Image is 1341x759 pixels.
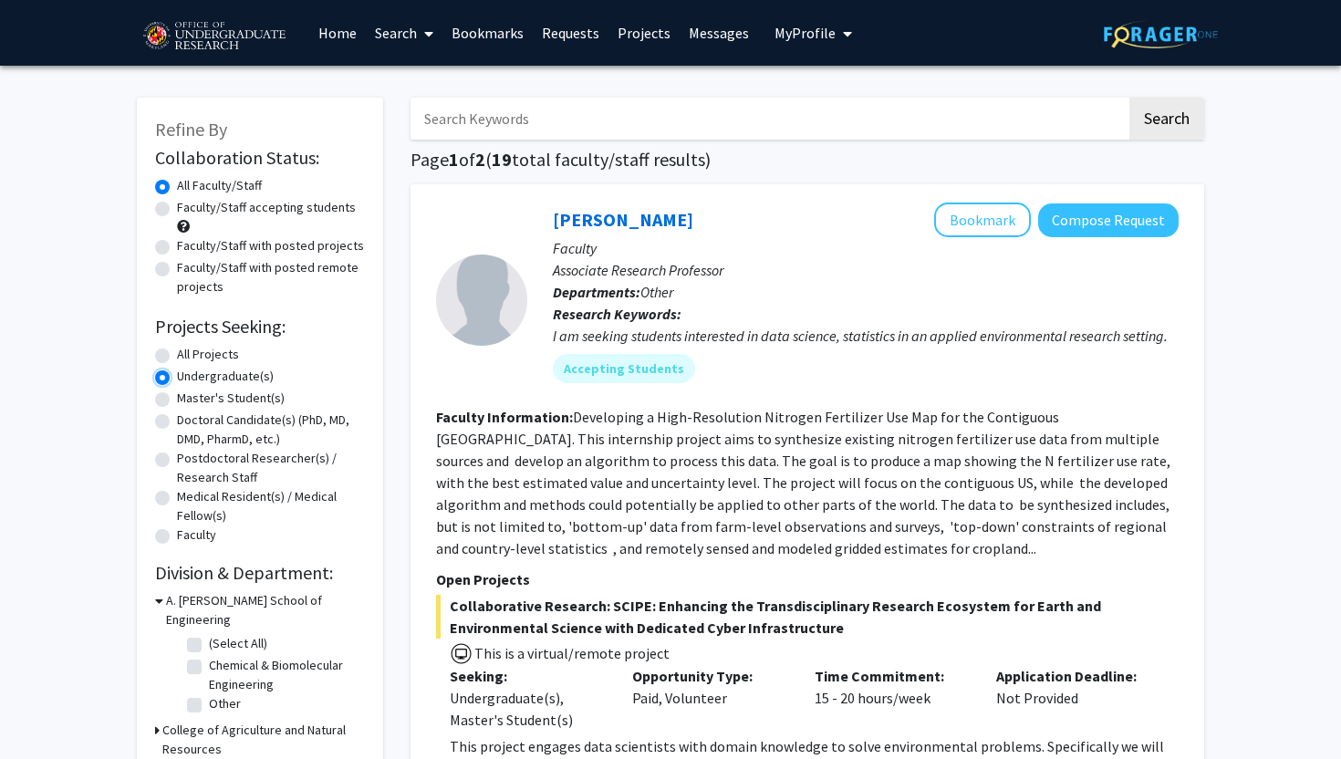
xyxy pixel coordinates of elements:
p: Open Projects [436,568,1179,590]
span: Collaborative Research: SCIPE: Enhancing the Transdisciplinary Research Ecosystem for Earth and E... [436,595,1179,639]
label: Postdoctoral Researcher(s) / Research Staff [177,449,365,487]
fg-read-more: Developing a High-Resolution Nitrogen Fertilizer Use Map for the Contiguous [GEOGRAPHIC_DATA]. Th... [436,408,1173,557]
mat-chip: Accepting Students [553,354,695,383]
p: Faculty [553,237,1179,259]
span: Refine By [155,118,227,140]
a: Projects [608,1,680,65]
a: Bookmarks [442,1,533,65]
span: 19 [492,148,512,171]
span: Other [640,283,673,301]
label: Faculty/Staff accepting students [177,198,356,217]
label: Faculty/Staff with posted projects [177,236,364,255]
h3: A. [PERSON_NAME] School of Engineering [166,591,365,629]
input: Search Keywords [411,98,1127,140]
h3: College of Agriculture and Natural Resources [162,721,365,759]
label: Chemical & Biomolecular Engineering [209,656,360,694]
label: Other [209,694,241,713]
label: Faculty/Staff with posted remote projects [177,258,365,296]
label: All Faculty/Staff [177,176,262,195]
b: Departments: [553,283,640,301]
span: 2 [475,148,485,171]
a: Messages [680,1,758,65]
h2: Division & Department: [155,562,365,584]
label: Faculty [177,525,216,545]
label: (Select All) [209,634,267,653]
span: 1 [449,148,459,171]
label: All Projects [177,345,239,364]
h1: Page of ( total faculty/staff results) [411,149,1204,171]
img: University of Maryland Logo [137,14,291,59]
span: This is a virtual/remote project [473,644,670,662]
a: Requests [533,1,608,65]
div: Not Provided [982,665,1165,731]
label: Medical Resident(s) / Medical Fellow(s) [177,487,365,525]
iframe: Chat [14,677,78,745]
p: Associate Research Professor [553,259,1179,281]
h2: Projects Seeking: [155,316,365,338]
p: Seeking: [450,665,605,687]
span: My Profile [774,24,836,42]
div: Paid, Volunteer [619,665,801,731]
b: Faculty Information: [436,408,573,426]
p: Opportunity Type: [632,665,787,687]
div: 15 - 20 hours/week [801,665,983,731]
label: Doctoral Candidate(s) (PhD, MD, DMD, PharmD, etc.) [177,411,365,449]
label: Master's Student(s) [177,389,285,408]
label: Undergraduate(s) [177,367,274,386]
a: [PERSON_NAME] [553,208,693,231]
b: Research Keywords: [553,305,681,323]
img: ForagerOne Logo [1104,20,1218,48]
button: Search [1129,98,1204,140]
div: I am seeking students interested in data science, statistics in an applied environmental research... [553,325,1179,347]
a: Home [309,1,366,65]
div: Undergraduate(s), Master's Student(s) [450,687,605,731]
h2: Collaboration Status: [155,147,365,169]
a: Search [366,1,442,65]
p: Time Commitment: [815,665,970,687]
button: Add Dong Liang to Bookmarks [934,203,1031,237]
p: Application Deadline: [996,665,1151,687]
button: Compose Request to Dong Liang [1038,203,1179,237]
